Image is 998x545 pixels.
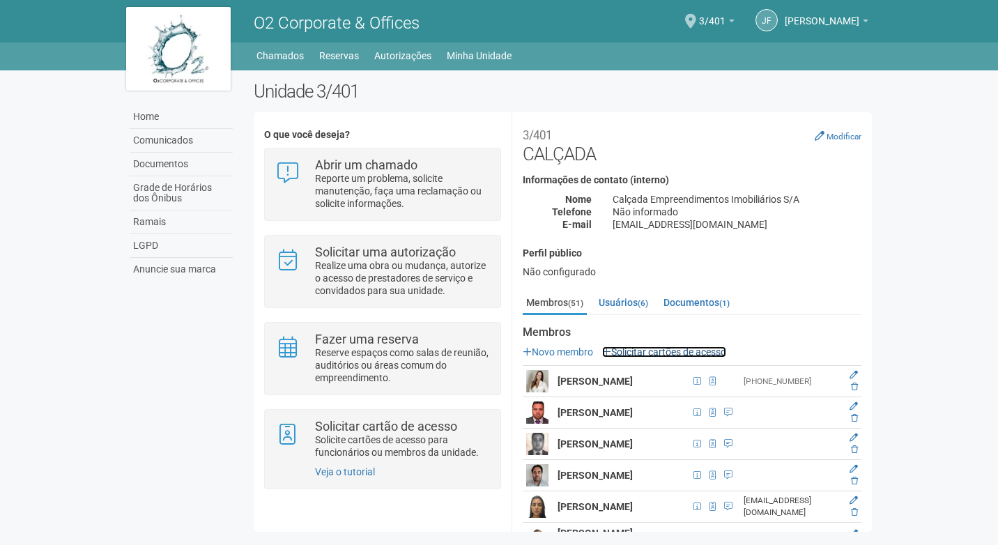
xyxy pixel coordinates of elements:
[523,128,552,142] small: 3/401
[850,370,858,380] a: Editar membro
[850,401,858,411] a: Editar membro
[523,292,587,315] a: Membros(51)
[130,210,233,234] a: Ramais
[558,438,633,450] strong: [PERSON_NAME]
[315,158,417,172] strong: Abrir um chamado
[850,464,858,474] a: Editar membro
[850,529,858,539] a: Editar membro
[699,17,735,29] a: 3/401
[744,376,838,387] div: [PHONE_NUMBER]
[602,193,872,206] div: Calçada Empreendimentos Imobiliários S/A
[315,466,375,477] a: Veja o tutorial
[850,496,858,505] a: Editar membro
[558,407,633,418] strong: [PERSON_NAME]
[523,266,861,278] div: Não configurado
[315,332,419,346] strong: Fazer uma reserva
[523,123,861,164] h2: CALÇADA
[719,298,730,308] small: (1)
[526,370,548,392] img: user.png
[851,445,858,454] a: Excluir membro
[315,433,490,459] p: Solicite cartões de acesso para funcionários ou membros da unidade.
[523,175,861,185] h4: Informações de contato (interno)
[523,346,593,358] a: Novo membro
[254,81,872,102] h2: Unidade 3/401
[638,298,648,308] small: (6)
[755,9,778,31] a: JF
[850,433,858,443] a: Editar membro
[568,298,583,308] small: (51)
[526,496,548,518] img: user.png
[275,159,489,210] a: Abrir um chamado Reporte um problema, solicite manutenção, faça uma reclamação ou solicite inform...
[447,46,512,66] a: Minha Unidade
[815,130,861,141] a: Modificar
[130,234,233,258] a: LGPD
[319,46,359,66] a: Reservas
[785,17,868,29] a: [PERSON_NAME]
[851,413,858,423] a: Excluir membro
[526,401,548,424] img: user.png
[130,105,233,129] a: Home
[595,292,652,313] a: Usuários(6)
[558,376,633,387] strong: [PERSON_NAME]
[851,476,858,486] a: Excluir membro
[523,248,861,259] h4: Perfil público
[851,382,858,392] a: Excluir membro
[275,420,489,459] a: Solicitar cartão de acesso Solicite cartões de acesso para funcionários ou membros da unidade.
[315,346,490,384] p: Reserve espaços como salas de reunião, auditórios ou áreas comum do empreendimento.
[602,218,872,231] div: [EMAIL_ADDRESS][DOMAIN_NAME]
[130,153,233,176] a: Documentos
[275,333,489,384] a: Fazer uma reserva Reserve espaços como salas de reunião, auditórios ou áreas comum do empreendime...
[565,194,592,205] strong: Nome
[558,501,633,512] strong: [PERSON_NAME]
[315,172,490,210] p: Reporte um problema, solicite manutenção, faça uma reclamação ou solicite informações.
[374,46,431,66] a: Autorizações
[827,132,861,141] small: Modificar
[699,2,726,26] span: 3/401
[130,258,233,281] a: Anuncie sua marca
[744,495,838,519] div: [EMAIL_ADDRESS][DOMAIN_NAME]
[315,245,456,259] strong: Solicitar uma autorização
[526,464,548,486] img: user.png
[256,46,304,66] a: Chamados
[130,129,233,153] a: Comunicados
[552,206,592,217] strong: Telefone
[315,419,457,433] strong: Solicitar cartão de acesso
[315,259,490,297] p: Realize uma obra ou mudança, autorize o acesso de prestadores de serviço e convidados para sua un...
[523,326,861,339] strong: Membros
[126,7,231,91] img: logo.jpg
[264,130,500,140] h4: O que você deseja?
[558,470,633,481] strong: [PERSON_NAME]
[130,176,233,210] a: Grade de Horários dos Ônibus
[660,292,733,313] a: Documentos(1)
[785,2,859,26] span: Jaidete Freitas
[254,13,420,33] span: O2 Corporate & Offices
[275,246,489,297] a: Solicitar uma autorização Realize uma obra ou mudança, autorize o acesso de prestadores de serviç...
[602,206,872,218] div: Não informado
[602,346,726,358] a: Solicitar cartões de acesso
[526,433,548,455] img: user.png
[562,219,592,230] strong: E-mail
[851,507,858,517] a: Excluir membro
